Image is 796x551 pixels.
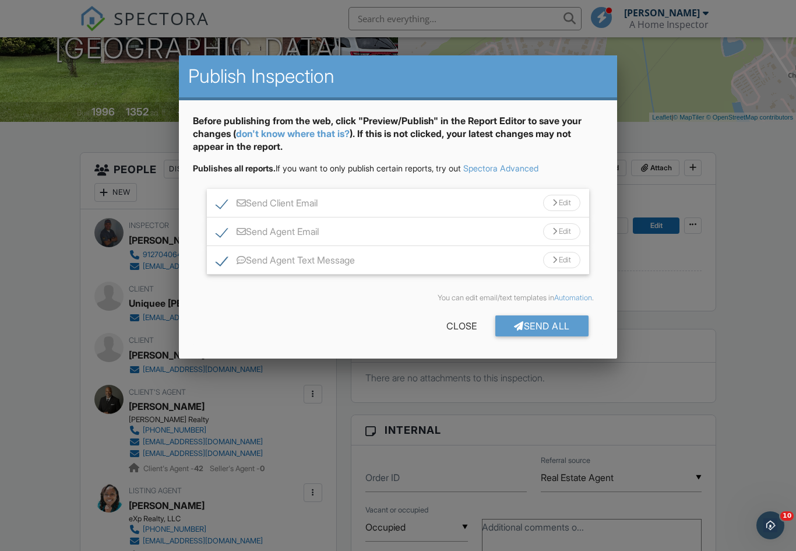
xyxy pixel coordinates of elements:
span: If you want to only publish certain reports, try out [193,163,461,173]
strong: Publishes all reports. [193,163,276,173]
div: Edit [543,223,580,240]
label: Send Client Email [216,198,318,212]
a: don't know where that is? [236,128,350,139]
a: Automation [554,293,592,302]
div: Edit [543,195,580,211]
div: Before publishing from the web, click "Preview/Publish" in the Report Editor to save your changes... [193,114,603,163]
label: Send Agent Text Message [216,255,355,269]
span: 10 [780,511,794,521]
div: You can edit email/text templates in . [202,293,593,303]
div: Send All [495,315,589,336]
a: Spectora Advanced [463,163,538,173]
label: Send Agent Email [216,226,319,241]
div: Close [428,315,495,336]
h2: Publish Inspection [188,65,607,88]
div: Edit [543,252,580,268]
iframe: Intercom live chat [756,511,784,539]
